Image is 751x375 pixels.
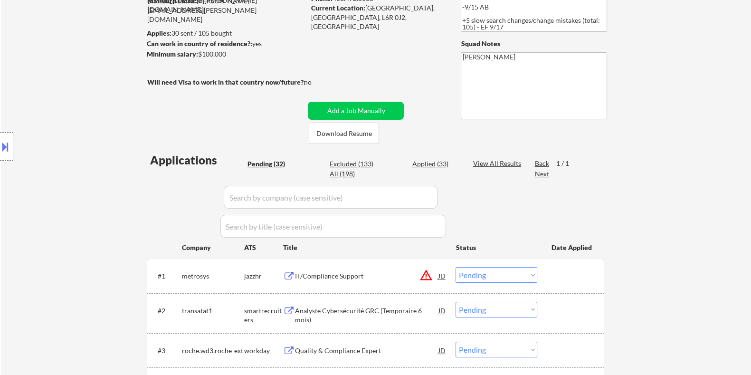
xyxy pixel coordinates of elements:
div: Back [534,159,550,168]
div: Excluded (133) [330,159,377,169]
strong: Can work in country of residence?: [146,39,252,48]
div: smartrecruiters [244,306,283,325]
input: Search by company (case sensitive) [224,186,437,209]
button: Download Resume [309,123,379,144]
div: JD [437,342,447,359]
div: All (198) [330,169,377,179]
div: Pending (32) [247,159,295,169]
div: $100,000 [146,49,304,59]
input: Search by title (case sensitive) [220,215,446,238]
div: Quality & Compliance Expert [295,346,438,356]
div: Squad Notes [461,39,607,48]
div: Applied (33) [412,159,459,169]
div: workday [244,346,283,356]
div: Title [283,243,447,252]
div: no [304,77,331,87]
div: transatat1 [181,306,244,316]
div: Status [456,239,537,256]
div: IT/Compliance Support [295,271,438,281]
div: Applications [150,154,244,166]
button: Add a Job Manually [308,102,404,120]
div: jazzhr [244,271,283,281]
div: Date Applied [551,243,593,252]
div: #1 [157,271,174,281]
div: View All Results [473,159,523,168]
div: JD [437,267,447,284]
div: JD [437,302,447,319]
button: warning_amber [419,269,432,282]
div: #3 [157,346,174,356]
strong: Applies: [146,29,171,37]
div: roche.wd3.roche-ext [181,346,244,356]
strong: Minimum salary: [146,50,198,58]
div: yes [146,39,302,48]
div: ATS [244,243,283,252]
div: metrosys [181,271,244,281]
div: #2 [157,306,174,316]
div: Company [181,243,244,252]
div: 30 sent / 105 bought [146,29,304,38]
div: 1 / 1 [556,159,578,168]
div: Next [534,169,550,179]
strong: Will need Visa to work in that country now/future?: [147,78,305,86]
div: Analyste Cybersécurité GRC (Temporaire 6 mois) [295,306,438,325]
strong: Current Location: [311,4,365,12]
div: [GEOGRAPHIC_DATA], [GEOGRAPHIC_DATA], L6R 0J2, [GEOGRAPHIC_DATA] [311,3,445,31]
